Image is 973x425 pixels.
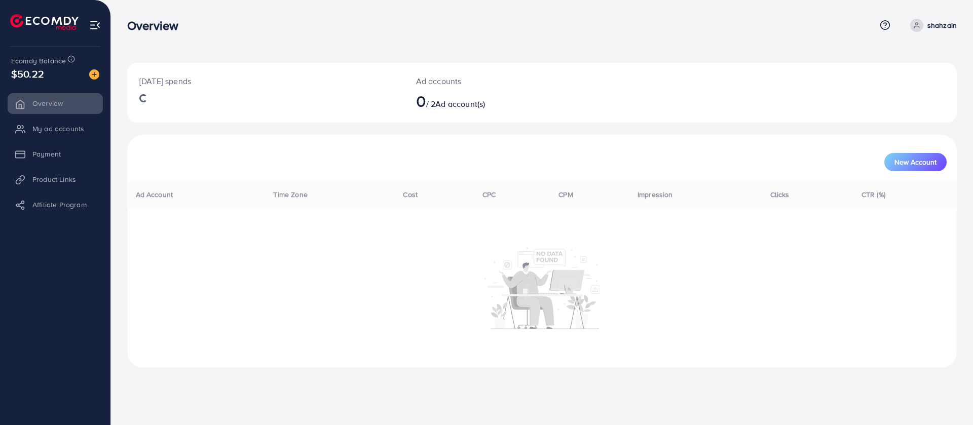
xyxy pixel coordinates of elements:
[884,153,947,171] button: New Account
[89,19,101,31] img: menu
[139,75,392,87] p: [DATE] spends
[11,56,66,66] span: Ecomdy Balance
[906,19,957,32] a: shahzain
[894,159,937,166] span: New Account
[416,75,599,87] p: Ad accounts
[127,18,186,33] h3: Overview
[89,69,99,80] img: image
[927,19,957,31] p: shahzain
[11,66,44,81] span: $50.22
[416,89,426,112] span: 0
[416,91,599,110] h2: / 2
[10,14,79,30] img: logo
[435,98,485,109] span: Ad account(s)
